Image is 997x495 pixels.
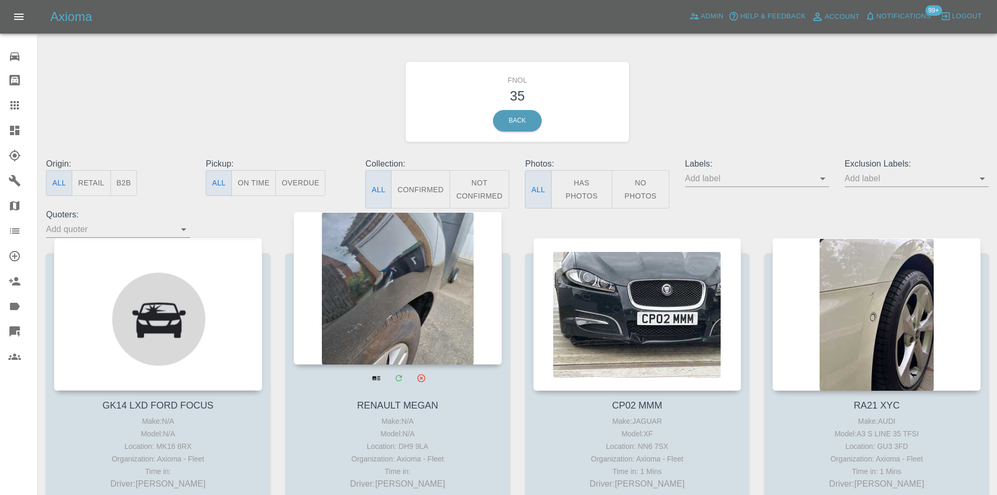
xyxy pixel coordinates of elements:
p: Origin: [46,158,190,170]
button: Has Photos [551,170,613,208]
button: Help & Feedback [726,8,808,25]
a: Admin [687,8,726,25]
button: No Photos [612,170,669,208]
p: Driver: [PERSON_NAME] [57,478,260,490]
button: Notifications [862,8,934,25]
p: Pickup: [206,158,350,170]
button: Open [815,171,830,186]
h5: Axioma [50,8,92,25]
button: Open [176,222,191,237]
a: Account [809,8,862,25]
div: Make: JAGUAR [536,415,739,427]
p: Driver: [PERSON_NAME] [536,478,739,490]
input: Add label [845,170,973,186]
p: Collection: [365,158,509,170]
a: Modify [388,367,409,389]
div: Time in: 1 Mins [775,465,978,478]
h3: 35 [413,86,622,106]
div: Model: N/A [296,427,499,440]
span: Help & Feedback [740,10,805,23]
a: View [365,367,387,389]
button: Open [975,171,990,186]
span: Logout [952,10,982,23]
div: Organization: Axioma - Fleet [536,453,739,465]
button: All [206,170,232,196]
button: B2B [110,170,138,196]
button: Open drawer [6,4,31,29]
a: Back [493,110,542,131]
div: Time in: 1 Mins [536,465,739,478]
div: Organization: Axioma - Fleet [296,453,499,465]
button: All [46,170,72,196]
div: Location: GU3 3FD [775,440,978,453]
div: Time in: [296,465,499,478]
a: GK14 LXD FORD FOCUS [103,400,214,411]
a: CP02 MMM [612,400,662,411]
div: Model: XF [536,427,739,440]
button: Logout [938,8,984,25]
div: Model: A3 S LINE 35 TFSI [775,427,978,440]
span: Notifications [877,10,931,23]
p: Driver: [PERSON_NAME] [296,478,499,490]
span: 99+ [925,5,942,16]
div: Make: N/A [296,415,499,427]
span: Admin [701,10,724,23]
button: All [525,170,551,208]
input: Add label [685,170,813,186]
div: Location: DH9 9LA [296,440,499,453]
h6: FNOL [413,70,622,86]
p: Labels: [685,158,829,170]
p: Photos: [525,158,669,170]
p: Quoters: [46,208,190,221]
div: Model: N/A [57,427,260,440]
div: Organization: Axioma - Fleet [57,453,260,465]
a: RA21 XYC [854,400,900,411]
a: RENAULT MEGAN [357,400,438,411]
button: Overdue [275,170,326,196]
div: Organization: Axioma - Fleet [775,453,978,465]
p: Exclusion Labels: [845,158,989,170]
button: Confirmed [391,170,450,208]
input: Add quoter [46,221,174,237]
button: Archive [410,367,432,389]
button: Not Confirmed [450,170,510,208]
button: All [365,170,391,208]
div: Make: N/A [57,415,260,427]
button: Retail [72,170,110,196]
div: Location: NN6 7SX [536,440,739,453]
div: Make: AUDI [775,415,978,427]
div: Time in: [57,465,260,478]
p: Driver: [PERSON_NAME] [775,478,978,490]
button: On Time [231,170,276,196]
div: Location: MK16 8RX [57,440,260,453]
span: Account [825,11,860,23]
